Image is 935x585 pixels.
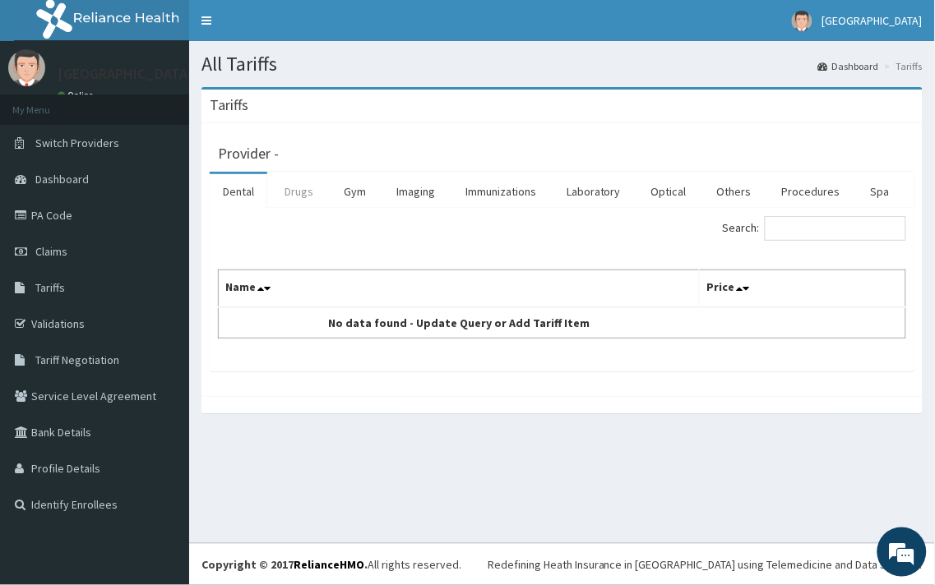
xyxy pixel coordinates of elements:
[58,90,97,101] a: Online
[189,543,935,585] footer: All rights reserved.
[210,98,248,113] h3: Tariffs
[8,49,45,86] img: User Image
[219,270,700,308] th: Name
[881,59,923,73] li: Tariffs
[818,59,879,73] a: Dashboard
[704,174,765,209] a: Others
[210,174,267,209] a: Dental
[35,280,65,295] span: Tariffs
[218,146,279,161] h3: Provider -
[201,557,368,572] strong: Copyright © 2017 .
[765,216,906,241] input: Search:
[35,172,89,187] span: Dashboard
[822,13,923,28] span: [GEOGRAPHIC_DATA]
[553,174,634,209] a: Laboratory
[35,136,119,150] span: Switch Providers
[219,307,700,339] td: No data found - Update Query or Add Tariff Item
[383,174,448,209] a: Imaging
[769,174,854,209] a: Procedures
[58,67,193,81] p: [GEOGRAPHIC_DATA]
[271,174,326,209] a: Drugs
[294,557,364,572] a: RelianceHMO
[488,556,923,573] div: Redefining Heath Insurance in [GEOGRAPHIC_DATA] using Telemedicine and Data Science!
[638,174,700,209] a: Optical
[792,11,812,31] img: User Image
[201,53,923,75] h1: All Tariffs
[858,174,903,209] a: Spa
[331,174,379,209] a: Gym
[35,352,119,367] span: Tariff Negotiation
[452,174,549,209] a: Immunizations
[35,244,67,259] span: Claims
[700,270,906,308] th: Price
[723,216,906,241] label: Search:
